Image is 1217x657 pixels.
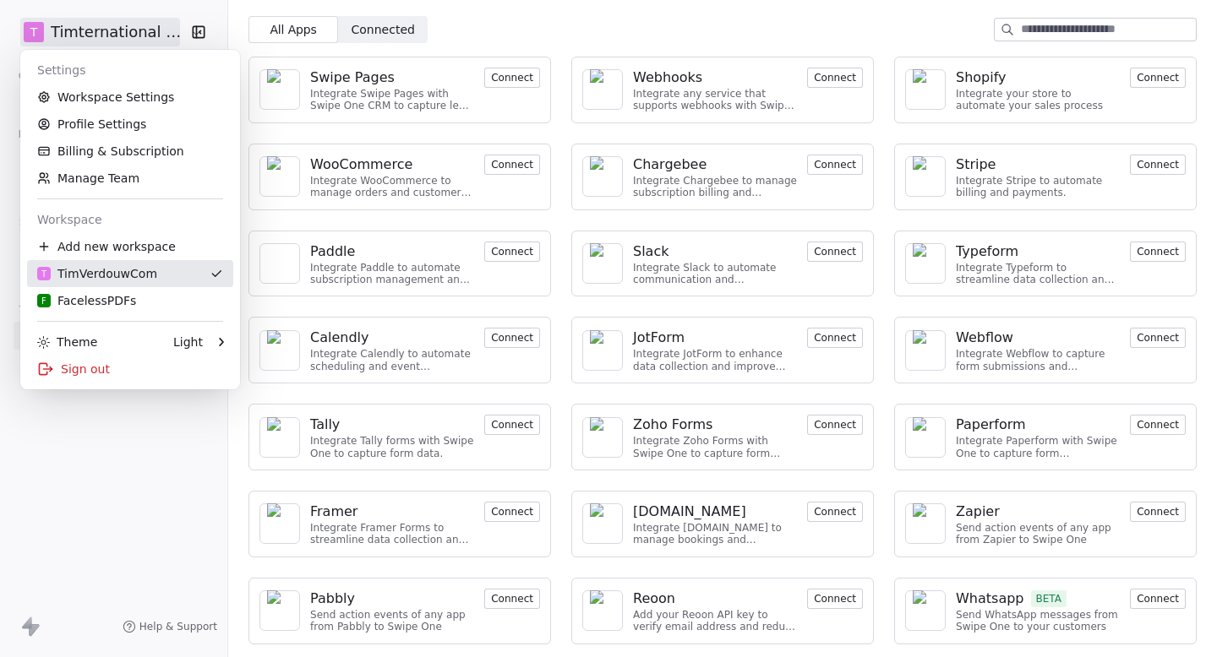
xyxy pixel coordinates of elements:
div: Add new workspace [27,233,233,260]
a: Profile Settings [27,111,233,138]
span: F [41,295,46,307]
div: Settings [27,57,233,84]
div: Workspace [27,206,233,233]
div: Theme [37,334,97,350]
div: FacelessPDFs [37,292,136,309]
div: TimVerdouwCom [37,265,157,282]
a: Workspace Settings [27,84,233,111]
div: Sign out [27,356,233,383]
div: Light [173,334,203,350]
a: Billing & Subscription [27,138,233,165]
a: Manage Team [27,165,233,192]
span: T [41,268,46,280]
